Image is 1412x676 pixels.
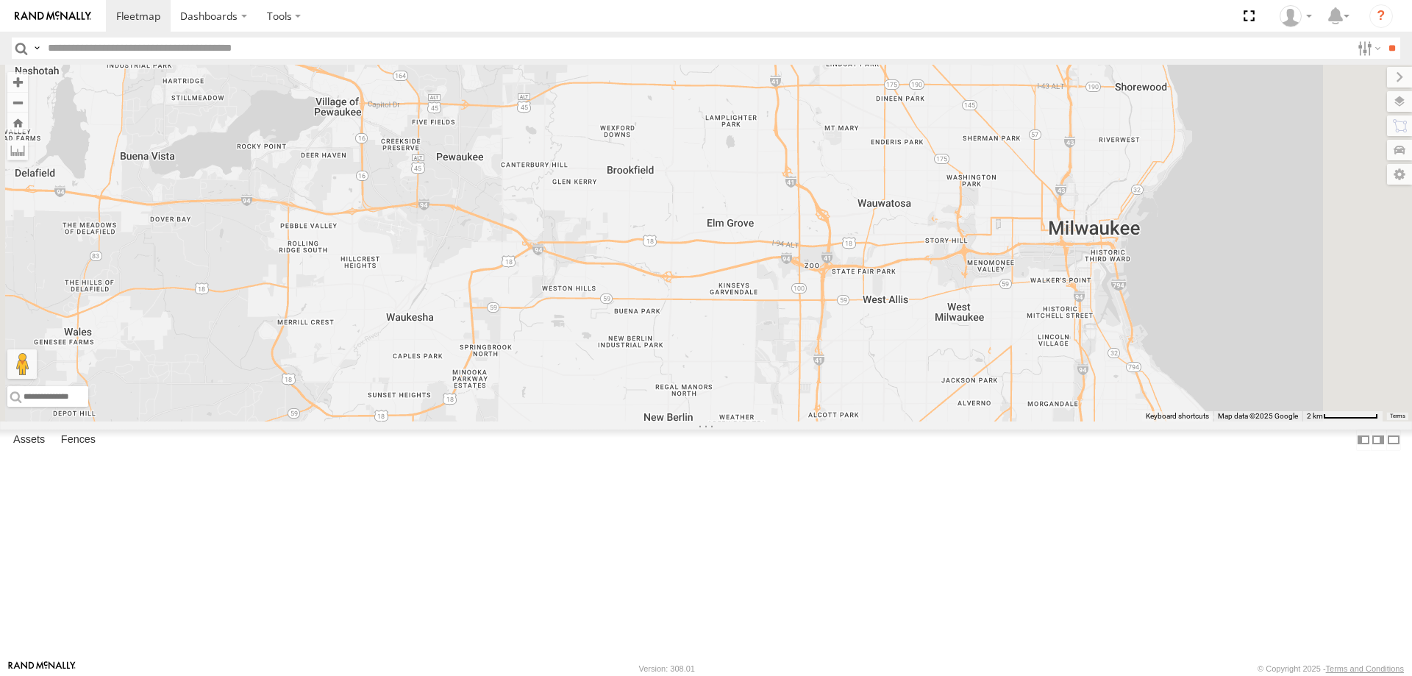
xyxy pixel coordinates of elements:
[639,664,695,673] div: Version: 308.01
[7,92,28,113] button: Zoom out
[1146,411,1209,421] button: Keyboard shortcuts
[7,113,28,132] button: Zoom Home
[15,11,91,21] img: rand-logo.svg
[1352,38,1383,59] label: Search Filter Options
[1307,412,1323,420] span: 2 km
[31,38,43,59] label: Search Query
[7,349,37,379] button: Drag Pegman onto the map to open Street View
[54,430,103,450] label: Fences
[1387,164,1412,185] label: Map Settings
[1371,430,1386,451] label: Dock Summary Table to the Right
[1390,413,1405,419] a: Terms (opens in new tab)
[1302,411,1383,421] button: Map Scale: 2 km per 71 pixels
[8,661,76,676] a: Visit our Website
[6,430,52,450] label: Assets
[1274,5,1317,27] div: Steve Basgall
[7,72,28,92] button: Zoom in
[1369,4,1393,28] i: ?
[1356,430,1371,451] label: Dock Summary Table to the Left
[1326,664,1404,673] a: Terms and Conditions
[1386,430,1401,451] label: Hide Summary Table
[1218,412,1298,420] span: Map data ©2025 Google
[7,140,28,160] label: Measure
[1258,664,1404,673] div: © Copyright 2025 -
